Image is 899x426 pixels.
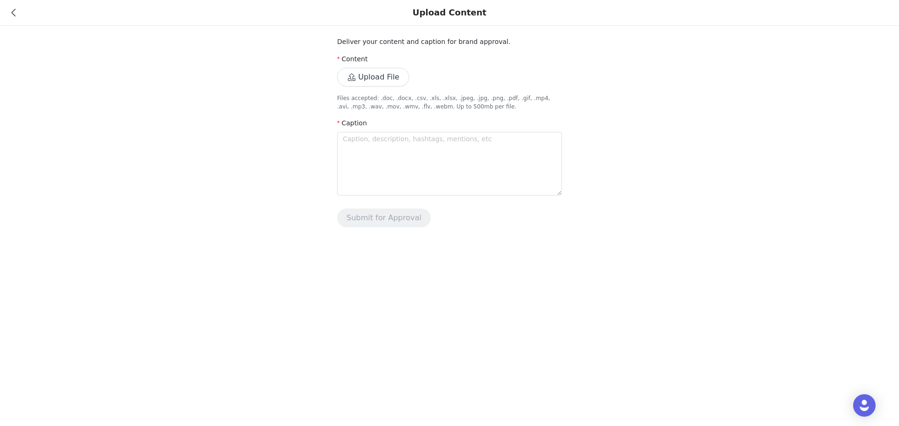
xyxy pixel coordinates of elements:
p: Files accepted: .doc, .docx, .csv, .xls, .xlsx, .jpeg, .jpg, .png, .pdf, .gif, .mp4, .avi, .mp3, ... [337,94,562,111]
span: Upload File [337,74,409,81]
div: Open Intercom Messenger [853,394,876,417]
label: Caption [337,119,367,127]
label: Content [337,55,368,63]
button: Upload File [337,68,409,87]
button: Submit for Approval [337,209,431,227]
p: Deliver your content and caption for brand approval. [337,37,562,47]
div: Upload Content [413,7,486,18]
